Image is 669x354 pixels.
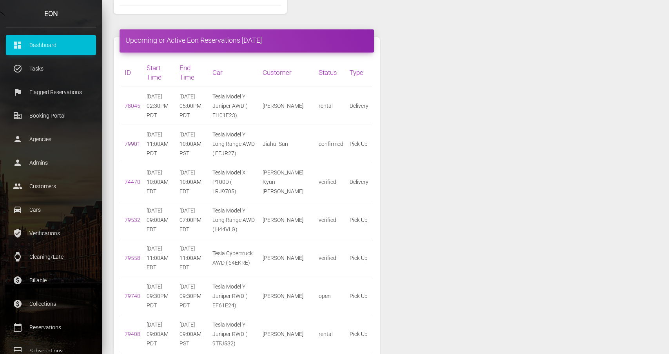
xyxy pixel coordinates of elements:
td: [DATE] 10:00AM EDT [143,163,176,201]
td: [DATE] 09:00AM PDT [143,315,176,353]
a: 79408 [125,331,140,337]
td: Tesla Model Y Juniper RWD ( EF61E24) [209,277,259,315]
p: Cars [12,204,90,216]
th: Customer [259,58,316,87]
a: paid Collections [6,294,96,314]
p: Booking Portal [12,110,90,122]
p: Collections [12,298,90,310]
a: watch Cleaning/Late [6,247,96,267]
td: Pick Up [346,315,372,353]
th: End Time [176,58,209,87]
p: Billable [12,274,90,286]
td: Tesla Model Y Juniper RWD ( 9TFJ532) [209,315,259,353]
td: verified [315,201,346,239]
a: verified_user Verifications [6,223,96,243]
td: Tesla Model Y Long Range AWD ( FEJR27) [209,125,259,163]
td: [PERSON_NAME] [259,201,316,239]
td: Delivery [346,87,372,125]
p: Agencies [12,133,90,145]
td: Pick Up [346,277,372,315]
p: Verifications [12,227,90,239]
th: Car [209,58,259,87]
a: drive_eta Cars [6,200,96,220]
td: verified [315,239,346,277]
td: [DATE] 11:00AM EDT [143,239,176,277]
td: Tesla Model X P100D ( LRJ9705) [209,163,259,201]
td: [DATE] 10:00AM EDT [176,163,209,201]
a: flag Flagged Reservations [6,82,96,102]
td: rental [315,87,346,125]
a: dashboard Dashboard [6,35,96,55]
td: [PERSON_NAME] Kyun [PERSON_NAME] [259,163,316,201]
th: Status [315,58,346,87]
td: [PERSON_NAME] [259,239,316,277]
th: Type [346,58,372,87]
td: rental [315,315,346,353]
td: verified [315,163,346,201]
td: [DATE] 10:00AM PST [176,125,209,163]
p: Admins [12,157,90,169]
a: calendar_today Reservations [6,318,96,337]
td: [DATE] 07:00PM EDT [176,201,209,239]
td: [DATE] 09:30PM PDT [176,277,209,315]
a: 78045 [125,103,140,109]
p: Customers [12,180,90,192]
p: Dashboard [12,39,90,51]
th: ID [121,58,143,87]
a: people Customers [6,176,96,196]
td: Pick Up [346,201,372,239]
td: [DATE] 09:30PM PDT [143,277,176,315]
a: task_alt Tasks [6,59,96,78]
td: Tesla Model Y Juniper AWD ( EH01E23) [209,87,259,125]
td: [DATE] 02:30PM PDT [143,87,176,125]
td: [DATE] 05:00PM PDT [176,87,209,125]
td: Jiahui Sun [259,125,316,163]
td: [DATE] 09:00AM EDT [143,201,176,239]
a: 79558 [125,255,140,261]
td: [PERSON_NAME] [259,315,316,353]
h4: Upcoming or Active Eon Reservations [DATE] [125,35,368,45]
td: Tesla Model Y Long Range AWD ( H44VLG) [209,201,259,239]
td: open [315,277,346,315]
td: Tesla Cybertruck AWD ( 64EKRE) [209,239,259,277]
a: person Agencies [6,129,96,149]
a: corporate_fare Booking Portal [6,106,96,125]
td: confirmed [315,125,346,163]
td: [PERSON_NAME] [259,277,316,315]
p: Tasks [12,63,90,74]
td: Delivery [346,163,372,201]
p: Reservations [12,321,90,333]
td: Pick Up [346,239,372,277]
td: [DATE] 11:00AM PDT [143,125,176,163]
a: 74470 [125,179,140,185]
a: 79532 [125,217,140,223]
td: [PERSON_NAME] [259,87,316,125]
td: [DATE] 09:00AM PST [176,315,209,353]
a: paid Billable [6,270,96,290]
a: 79901 [125,141,140,147]
td: Pick Up [346,125,372,163]
th: Start Time [143,58,176,87]
p: Flagged Reservations [12,86,90,98]
a: person Admins [6,153,96,172]
p: Cleaning/Late [12,251,90,263]
td: [DATE] 11:00AM EDT [176,239,209,277]
a: 79740 [125,293,140,299]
